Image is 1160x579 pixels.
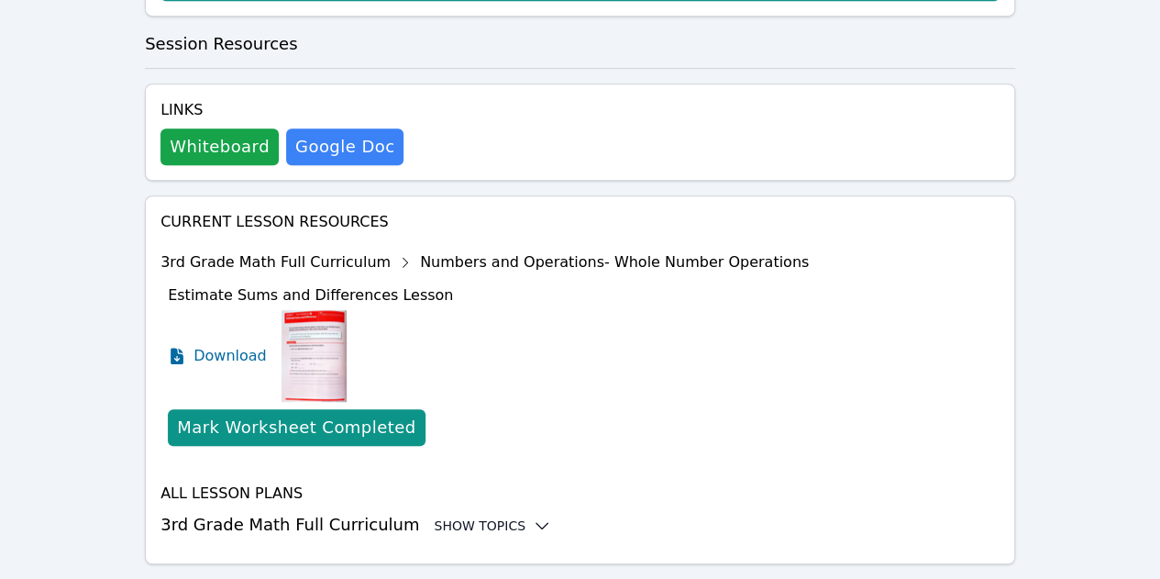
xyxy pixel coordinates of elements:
[168,286,453,304] span: Estimate Sums and Differences Lesson
[160,248,809,277] div: 3rd Grade Math Full Curriculum Numbers and Operations- Whole Number Operations
[286,128,403,165] a: Google Doc
[193,345,267,367] span: Download
[160,483,1000,505] h4: All Lesson Plans
[434,517,551,535] button: Show Topics
[168,310,267,402] a: Download
[160,128,279,165] button: Whiteboard
[160,99,403,121] h4: Links
[160,512,1000,538] h3: 3rd Grade Math Full Curriculum
[282,310,347,402] img: Estimate Sums and Differences Lesson
[177,415,415,440] div: Mark Worksheet Completed
[168,409,425,446] button: Mark Worksheet Completed
[160,211,1000,233] h4: Current Lesson Resources
[145,31,1015,57] h3: Session Resources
